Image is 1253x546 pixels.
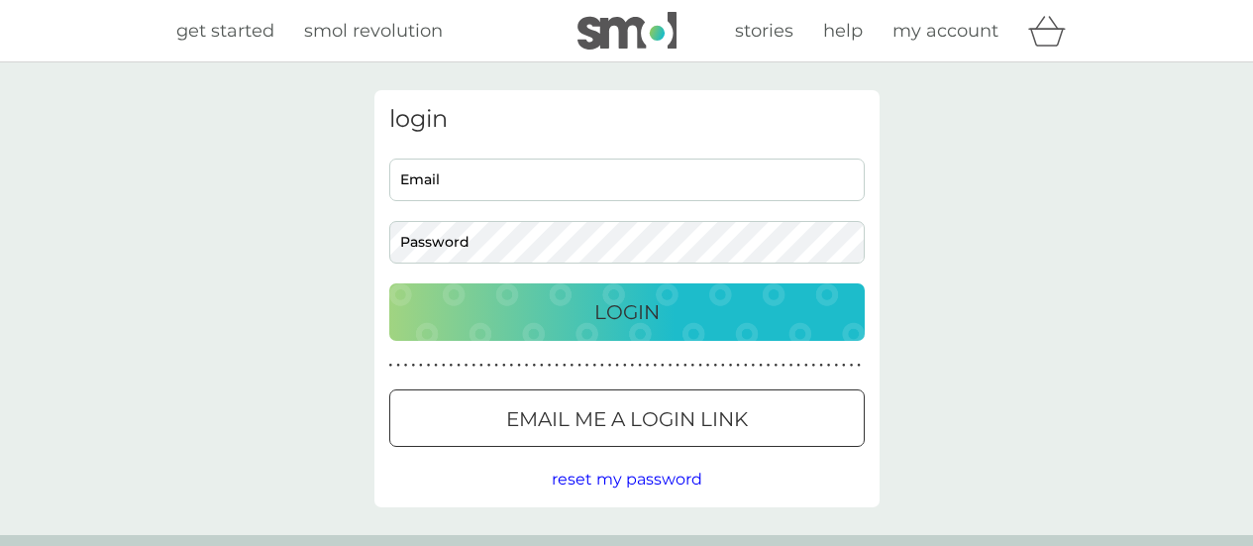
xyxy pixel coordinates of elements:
[796,361,800,371] p: ●
[782,361,785,371] p: ●
[676,361,679,371] p: ●
[404,361,408,371] p: ●
[698,361,702,371] p: ●
[396,361,400,371] p: ●
[585,361,589,371] p: ●
[857,361,861,371] p: ●
[823,17,863,46] a: help
[767,361,771,371] p: ●
[774,361,778,371] p: ●
[506,403,748,435] p: Email me a login link
[823,20,863,42] span: help
[571,361,574,371] p: ●
[434,361,438,371] p: ●
[577,361,581,371] p: ●
[457,361,461,371] p: ●
[532,361,536,371] p: ●
[510,361,514,371] p: ●
[812,361,816,371] p: ●
[427,361,431,371] p: ●
[759,361,763,371] p: ●
[631,361,635,371] p: ●
[735,20,793,42] span: stories
[892,20,998,42] span: my account
[850,361,854,371] p: ●
[411,361,415,371] p: ●
[304,17,443,46] a: smol revolution
[834,361,838,371] p: ●
[736,361,740,371] p: ●
[479,361,483,371] p: ●
[669,361,673,371] p: ●
[552,470,702,489] span: reset my password
[691,361,695,371] p: ●
[552,467,702,492] button: reset my password
[623,361,627,371] p: ●
[389,105,865,134] h3: login
[638,361,642,371] p: ●
[842,361,846,371] p: ●
[653,361,657,371] p: ●
[419,361,423,371] p: ●
[389,283,865,341] button: Login
[713,361,717,371] p: ●
[706,361,710,371] p: ●
[555,361,559,371] p: ●
[577,12,677,50] img: smol
[1028,11,1078,51] div: basket
[471,361,475,371] p: ●
[827,361,831,371] p: ●
[721,361,725,371] p: ●
[608,361,612,371] p: ●
[819,361,823,371] p: ●
[646,361,650,371] p: ●
[752,361,756,371] p: ●
[600,361,604,371] p: ●
[389,389,865,447] button: Email me a login link
[594,296,660,328] p: Login
[442,361,446,371] p: ●
[615,361,619,371] p: ●
[804,361,808,371] p: ●
[487,361,491,371] p: ●
[525,361,529,371] p: ●
[592,361,596,371] p: ●
[735,17,793,46] a: stories
[540,361,544,371] p: ●
[683,361,687,371] p: ●
[465,361,469,371] p: ●
[892,17,998,46] a: my account
[502,361,506,371] p: ●
[450,361,454,371] p: ●
[661,361,665,371] p: ●
[563,361,567,371] p: ●
[389,361,393,371] p: ●
[304,20,443,42] span: smol revolution
[517,361,521,371] p: ●
[176,20,274,42] span: get started
[729,361,733,371] p: ●
[176,17,274,46] a: get started
[789,361,793,371] p: ●
[548,361,552,371] p: ●
[494,361,498,371] p: ●
[744,361,748,371] p: ●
